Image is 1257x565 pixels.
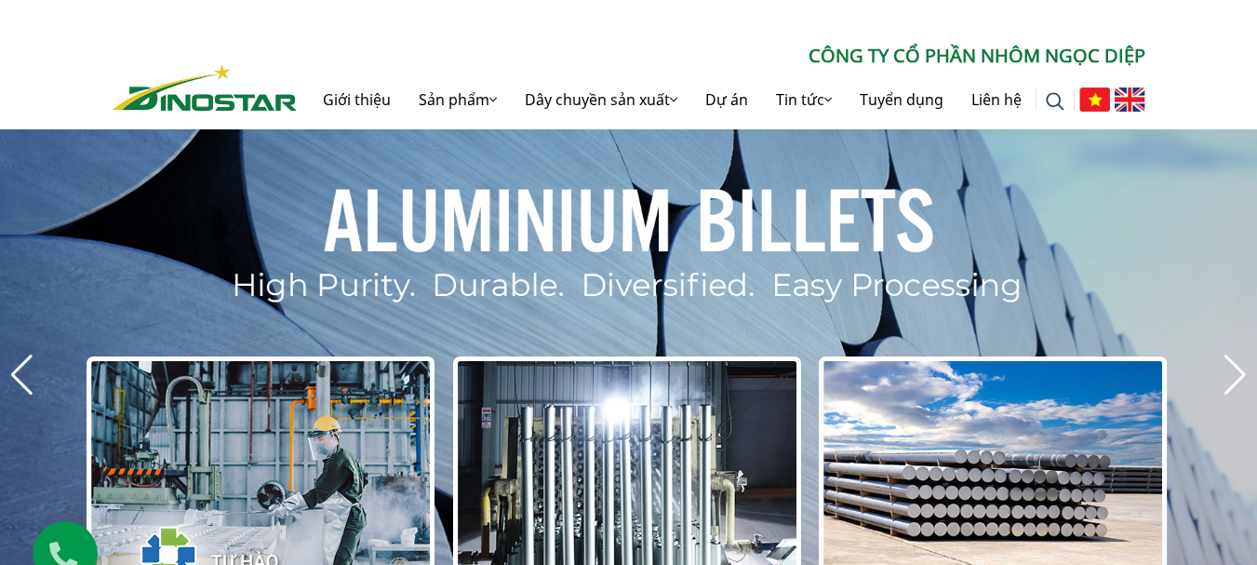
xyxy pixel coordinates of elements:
a: Liên hệ [957,70,1036,129]
img: Tiếng Việt [1079,87,1110,112]
img: search [1046,92,1064,111]
img: Nhôm Dinostar [113,64,297,111]
a: Dự án [691,70,762,129]
a: Tuyển dụng [846,70,957,129]
a: Giới thiệu [309,70,405,129]
p: CÔNG TY CỔ PHẦN NHÔM NGỌC DIỆP [297,42,1145,70]
a: Nhôm Dinostar [113,61,297,110]
a: Tin tức [762,70,846,129]
div: Next slide [1223,355,1248,396]
a: Sản phẩm [405,70,511,129]
a: Dây chuyền sản xuất [511,70,691,129]
img: English [1115,87,1145,112]
div: Previous slide [9,355,34,396]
